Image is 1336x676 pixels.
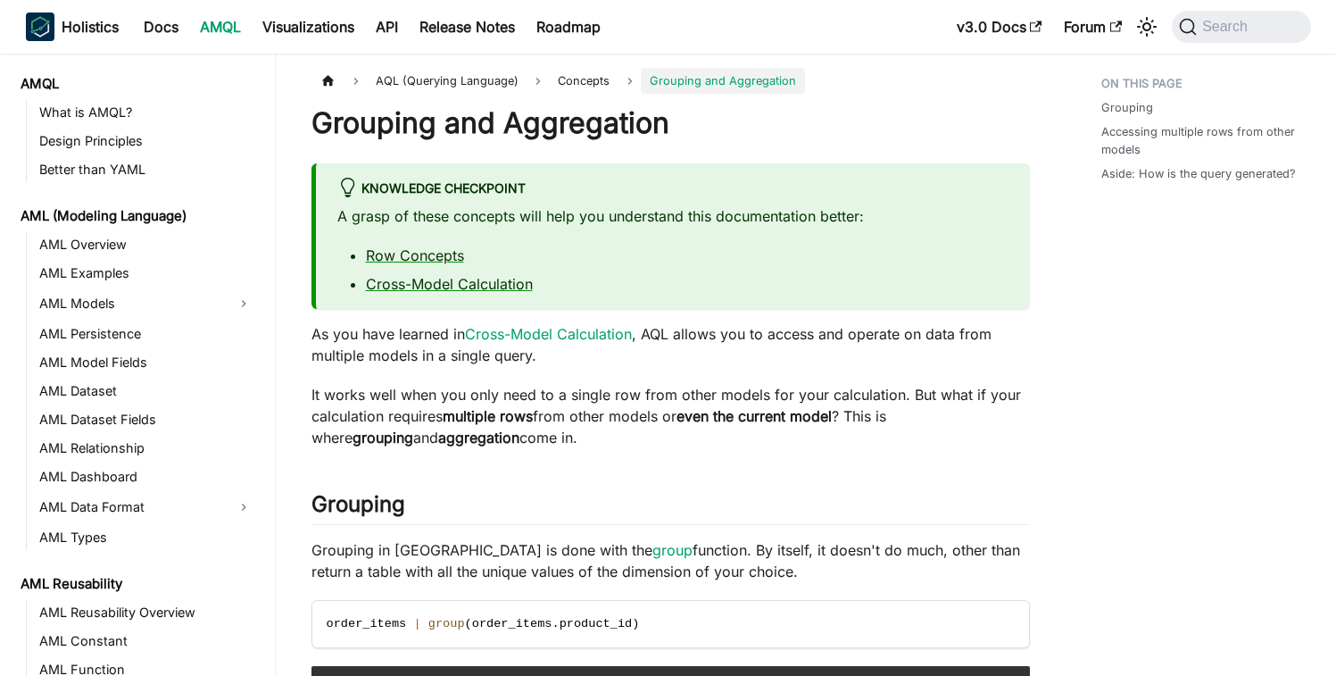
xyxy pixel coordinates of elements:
[353,429,413,446] strong: grouping
[34,261,260,286] a: AML Examples
[34,407,260,432] a: AML Dataset Fields
[367,68,527,94] span: AQL (Querying Language)
[365,13,409,41] a: API
[62,16,119,38] b: Holistics
[34,100,260,125] a: What is AMQL?
[472,617,552,630] span: order_items
[366,275,533,293] a: Cross-Model Calculation
[311,68,345,94] a: Home page
[34,289,228,318] a: AML Models
[311,68,1030,94] nav: Breadcrumbs
[526,13,611,41] a: Roadmap
[311,323,1030,366] p: As you have learned in , AQL allows you to access and operate on data from multiple models in a s...
[1101,165,1296,182] a: Aside: How is the query generated?
[15,204,260,229] a: AML (Modeling Language)
[1101,123,1300,157] a: Accessing multiple rows from other models
[1133,13,1161,41] button: Switch between dark and light mode (currently system mode)
[652,541,693,559] a: group
[632,617,639,630] span: )
[327,617,407,630] span: order_items
[552,617,559,630] span: .
[26,13,54,41] img: Holistics
[34,129,260,154] a: Design Principles
[1172,11,1310,43] button: Search (Command+K)
[438,429,519,446] strong: aggregation
[228,289,260,318] button: Expand sidebar category 'AML Models'
[15,71,260,96] a: AMQL
[641,68,805,94] span: Grouping and Aggregation
[409,13,526,41] a: Release Notes
[366,246,464,264] a: Row Concepts
[311,105,1030,141] h1: Grouping and Aggregation
[8,54,276,676] nav: Docs sidebar
[946,13,1053,41] a: v3.0 Docs
[311,491,1030,525] h2: Grouping
[133,13,189,41] a: Docs
[311,384,1030,448] p: It works well when you only need to a single row from other models for your calculation. But what...
[34,493,228,522] a: AML Data Format
[34,321,260,346] a: AML Persistence
[558,74,610,88] span: Concepts
[337,178,1008,201] div: Knowledge Checkpoint
[26,13,119,41] a: HolisticsHolisticsHolistics
[549,68,618,94] a: Concepts
[34,464,260,489] a: AML Dashboard
[676,407,832,425] strong: even the current model
[228,493,260,522] button: Expand sidebar category 'AML Data Format'
[34,600,260,625] a: AML Reusability Overview
[465,617,472,630] span: (
[1053,13,1133,41] a: Forum
[34,436,260,461] a: AML Relationship
[311,539,1030,582] p: Grouping in [GEOGRAPHIC_DATA] is done with the function. By itself, it doesn't do much, other tha...
[1101,99,1153,116] a: Grouping
[413,617,420,630] span: |
[428,617,465,630] span: group
[443,407,533,425] strong: multiple rows
[465,325,632,343] a: Cross-Model Calculation
[189,13,252,41] a: AMQL
[560,617,633,630] span: product_id
[34,379,260,404] a: AML Dataset
[34,157,260,182] a: Better than YAML
[34,350,260,375] a: AML Model Fields
[34,232,260,257] a: AML Overview
[34,525,260,550] a: AML Types
[34,629,260,654] a: AML Constant
[252,13,365,41] a: Visualizations
[337,205,1008,227] p: A grasp of these concepts will help you understand this documentation better:
[1197,19,1258,35] span: Search
[15,572,260,597] a: AML Reusability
